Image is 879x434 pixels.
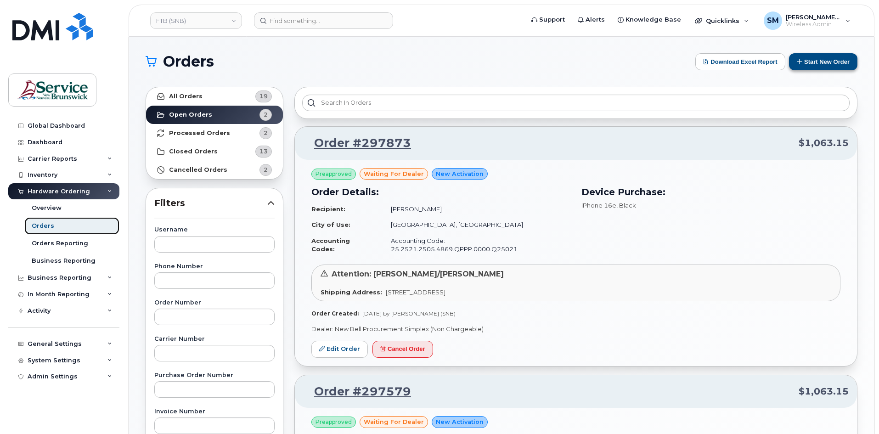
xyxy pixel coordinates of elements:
[364,169,424,178] span: waiting for dealer
[154,300,275,306] label: Order Number
[311,325,840,333] p: Dealer: New Bell Procurement Simplex (Non Chargeable)
[259,147,268,156] span: 13
[169,148,218,155] strong: Closed Orders
[581,202,616,209] span: iPhone 16e
[311,221,350,228] strong: City of Use:
[154,197,267,210] span: Filters
[436,417,484,426] span: New Activation
[146,161,283,179] a: Cancelled Orders2
[169,130,230,137] strong: Processed Orders
[316,170,352,178] span: Preapproved
[303,383,411,400] a: Order #297579
[169,93,203,100] strong: All Orders
[169,166,227,174] strong: Cancelled Orders
[372,341,433,358] button: Cancel Order
[154,264,275,270] label: Phone Number
[302,95,850,111] input: Search in orders
[383,201,571,217] td: [PERSON_NAME]
[789,53,857,70] button: Start New Order
[383,217,571,233] td: [GEOGRAPHIC_DATA], [GEOGRAPHIC_DATA]
[303,135,411,152] a: Order #297873
[311,205,345,213] strong: Recipient:
[146,124,283,142] a: Processed Orders2
[311,237,350,253] strong: Accounting Codes:
[332,270,504,278] span: Attention: [PERSON_NAME]/[PERSON_NAME]
[316,418,352,426] span: Preapproved
[264,129,268,137] span: 2
[311,185,570,199] h3: Order Details:
[321,288,382,296] strong: Shipping Address:
[311,341,368,358] a: Edit Order
[146,106,283,124] a: Open Orders2
[169,111,212,118] strong: Open Orders
[616,202,636,209] span: , Black
[436,169,484,178] span: New Activation
[799,136,849,150] span: $1,063.15
[146,87,283,106] a: All Orders19
[264,110,268,119] span: 2
[383,233,571,257] td: Accounting Code: 25.2521.2505.4869.QPPP.0000.Q25021
[154,372,275,378] label: Purchase Order Number
[146,142,283,161] a: Closed Orders13
[362,310,456,317] span: [DATE] by [PERSON_NAME] (SNB)
[386,288,445,296] span: [STREET_ADDRESS]
[799,385,849,398] span: $1,063.15
[364,417,424,426] span: waiting for dealer
[154,409,275,415] label: Invoice Number
[695,53,785,70] button: Download Excel Report
[163,55,214,68] span: Orders
[311,310,359,317] strong: Order Created:
[581,185,840,199] h3: Device Purchase:
[154,227,275,233] label: Username
[154,336,275,342] label: Carrier Number
[259,92,268,101] span: 19
[264,165,268,174] span: 2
